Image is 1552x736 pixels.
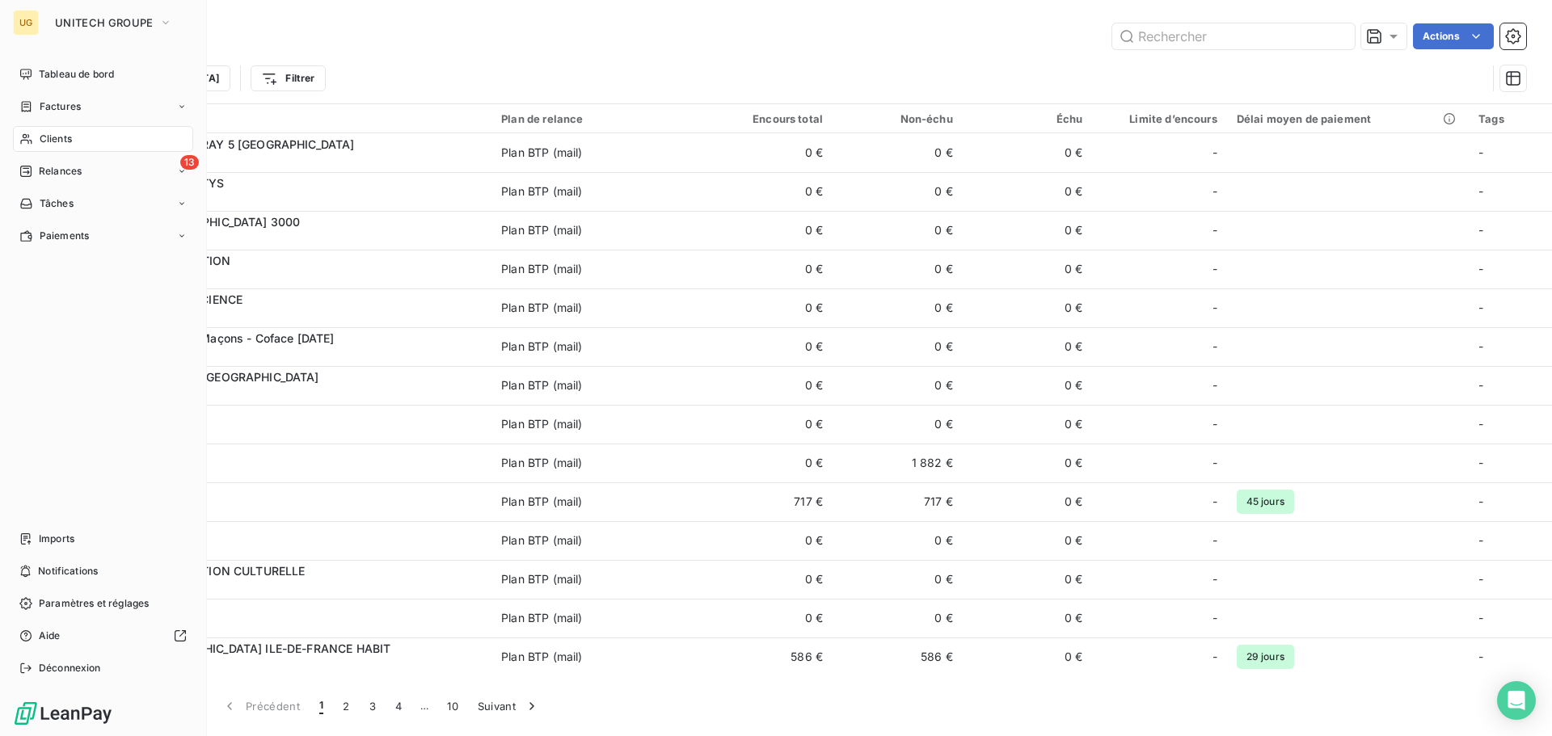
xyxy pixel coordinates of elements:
[833,560,963,599] td: 0 €
[112,347,482,363] span: Les Ma�ons
[40,132,72,146] span: Clients
[1102,112,1217,125] div: Limite d’encours
[501,145,582,161] div: Plan BTP (mail)
[702,637,833,676] td: 586 €
[501,183,582,200] div: Plan BTP (mail)
[1112,23,1355,49] input: Rechercher
[55,16,153,29] span: UNITECH GROUPE
[963,637,1093,676] td: 0 €
[501,300,582,316] div: Plan BTP (mail)
[112,424,482,440] span: C4D
[1478,494,1483,508] span: -
[963,288,1093,327] td: 0 €
[39,67,114,82] span: Tableau de bord
[702,405,833,444] td: 0 €
[842,112,953,125] div: Non-échu
[112,502,482,518] span: CABCBATIMEN
[1212,494,1217,510] span: -
[212,689,310,723] button: Précédent
[1478,417,1483,431] span: -
[13,700,113,726] img: Logo LeanPay
[712,112,823,125] div: Encours total
[963,405,1093,444] td: 0 €
[251,65,325,91] button: Filtrer
[963,250,1093,288] td: 0 €
[963,366,1093,405] td: 0 €
[1212,145,1217,161] span: -
[112,191,482,208] span: 2843
[112,308,482,324] span: 411CL698
[112,269,482,285] span: CX2CMADIST
[501,532,582,549] div: Plan BTP (mail)
[1237,112,1459,125] div: Délai moyen de paiement
[1478,533,1483,547] span: -
[39,629,61,643] span: Aide
[963,172,1093,211] td: 0 €
[1413,23,1494,49] button: Actions
[501,339,582,355] div: Plan BTP (mail)
[833,599,963,637] td: 0 €
[13,623,193,649] a: Aide
[1212,571,1217,587] span: -
[963,211,1093,250] td: 0 €
[1478,145,1483,159] span: -
[1478,456,1483,469] span: -
[1478,611,1483,625] span: -
[501,261,582,277] div: Plan BTP (mail)
[1212,377,1217,393] span: -
[501,610,582,626] div: Plan BTP (mail)
[1478,112,1542,125] div: Tags
[702,211,833,250] td: 0 €
[411,693,437,719] span: …
[1212,416,1217,432] span: -
[437,689,468,723] button: 10
[112,540,482,557] span: CABT
[501,494,582,510] div: Plan BTP (mail)
[833,288,963,327] td: 0 €
[333,689,359,723] button: 2
[501,222,582,238] div: Plan BTP (mail)
[39,164,82,179] span: Relances
[112,579,482,595] span: CCL960
[40,229,89,243] span: Paiements
[833,405,963,444] td: 0 €
[702,482,833,521] td: 717 €
[1478,223,1483,237] span: -
[1497,681,1536,720] div: Open Intercom Messenger
[501,571,582,587] div: Plan BTP (mail)
[112,230,482,246] span: C4161
[1212,455,1217,471] span: -
[833,637,963,676] td: 586 €
[1237,490,1294,514] span: 45 jours
[501,649,582,665] div: Plan BTP (mail)
[963,482,1093,521] td: 0 €
[501,112,693,125] div: Plan de relance
[112,657,482,673] span: CCM302
[702,327,833,366] td: 0 €
[963,521,1093,560] td: 0 €
[1212,532,1217,549] span: -
[501,377,582,393] div: Plan BTP (mail)
[963,133,1093,172] td: 0 €
[40,196,74,211] span: Tâches
[702,288,833,327] td: 0 €
[1212,339,1217,355] span: -
[112,641,390,655] span: ADIM [GEOGRAPHIC_DATA] ILE-DE-FRANCE HABIT
[310,689,333,723] button: 1
[833,250,963,288] td: 0 €
[180,155,199,170] span: 13
[1212,610,1217,626] span: -
[702,366,833,405] td: 0 €
[702,444,833,482] td: 0 €
[39,661,101,675] span: Déconnexion
[468,689,550,723] button: Suivant
[963,327,1093,366] td: 0 €
[1212,183,1217,200] span: -
[833,366,963,405] td: 0 €
[833,521,963,560] td: 0 €
[1478,339,1483,353] span: -
[39,532,74,546] span: Imports
[39,596,149,611] span: Paramètres et réglages
[702,599,833,637] td: 0 €
[501,455,582,471] div: Plan BTP (mail)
